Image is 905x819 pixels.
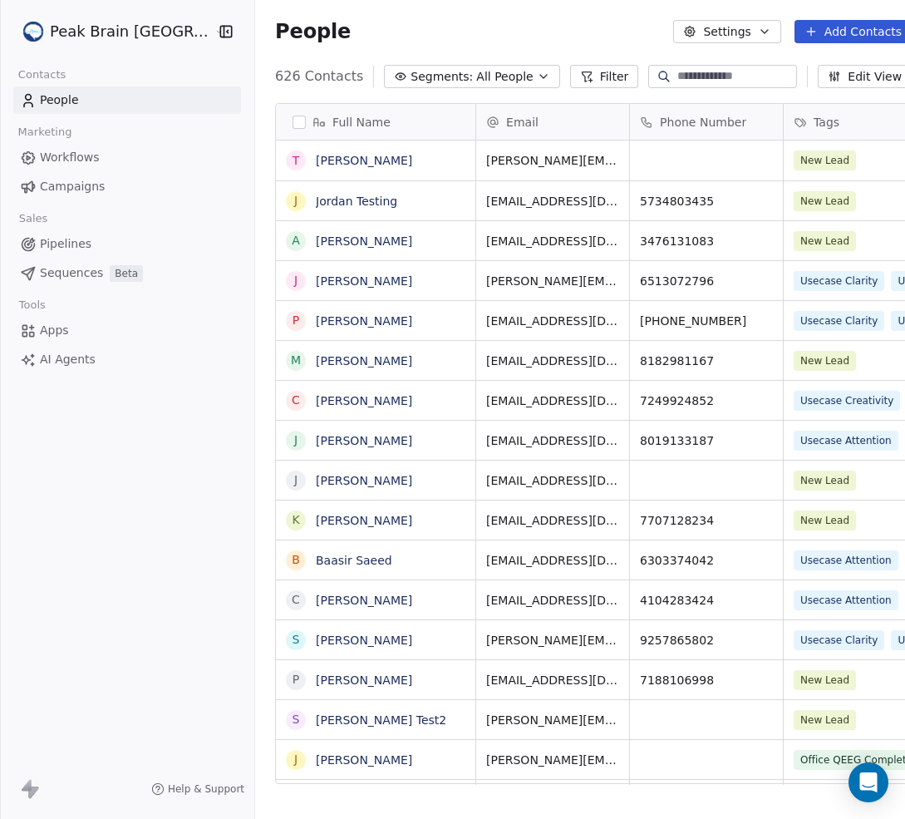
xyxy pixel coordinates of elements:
[13,86,241,114] a: People
[275,19,351,44] span: People
[794,351,856,371] span: New Lead
[23,22,43,42] img: Peak%20Brain%20Logo.png
[110,265,143,282] span: Beta
[168,782,244,796] span: Help & Support
[640,193,773,210] span: 5734803435
[50,21,210,42] span: Peak Brain [GEOGRAPHIC_DATA]
[316,753,412,767] a: [PERSON_NAME]
[151,782,244,796] a: Help & Support
[294,751,298,768] div: J
[292,392,300,409] div: C
[40,351,96,368] span: AI Agents
[486,432,619,449] span: [EMAIL_ADDRESS][DOMAIN_NAME]
[11,120,79,145] span: Marketing
[12,293,52,318] span: Tools
[486,552,619,569] span: [EMAIL_ADDRESS][DOMAIN_NAME]
[292,232,300,249] div: A
[332,114,391,131] span: Full Name
[13,173,241,200] a: Campaigns
[292,591,300,609] div: C
[13,346,241,373] a: AI Agents
[12,206,55,231] span: Sales
[294,272,298,289] div: J
[293,631,300,649] div: S
[316,594,412,607] a: [PERSON_NAME]
[486,592,619,609] span: [EMAIL_ADDRESS][DOMAIN_NAME]
[794,431,898,451] span: Usecase Attention
[486,752,619,768] span: [PERSON_NAME][EMAIL_ADDRESS][DOMAIN_NAME]
[293,312,299,329] div: P
[13,230,241,258] a: Pipelines
[794,191,856,211] span: New Lead
[640,313,773,329] span: [PHONE_NUMBER]
[11,62,73,87] span: Contacts
[316,354,412,368] a: [PERSON_NAME]
[794,231,856,251] span: New Lead
[316,673,412,687] a: [PERSON_NAME]
[486,233,619,249] span: [EMAIL_ADDRESS][DOMAIN_NAME]
[486,353,619,369] span: [EMAIL_ADDRESS][DOMAIN_NAME]
[293,152,300,170] div: T
[316,514,412,527] a: [PERSON_NAME]
[476,104,629,140] div: Email
[506,114,539,131] span: Email
[20,17,201,46] button: Peak Brain [GEOGRAPHIC_DATA]
[794,630,884,650] span: Usecase Clarity
[794,150,856,170] span: New Lead
[316,274,412,288] a: [PERSON_NAME]
[316,554,392,567] a: Baasir Saeed
[316,713,446,727] a: [PERSON_NAME] Test2
[294,192,298,210] div: J
[640,233,773,249] span: 3476131083
[40,149,100,166] span: Workflows
[640,592,773,609] span: 4104283424
[293,511,300,529] div: k
[640,353,773,369] span: 8182981167
[486,632,619,649] span: [PERSON_NAME][EMAIL_ADDRESS][PERSON_NAME][DOMAIN_NAME]
[40,91,79,109] span: People
[660,114,746,131] span: Phone Number
[640,273,773,289] span: 6513072796
[291,352,301,369] div: M
[40,178,105,195] span: Campaigns
[294,432,298,449] div: J
[640,512,773,529] span: 7707128234
[640,392,773,409] span: 7249924852
[40,322,69,339] span: Apps
[486,472,619,489] span: [EMAIL_ADDRESS][DOMAIN_NAME]
[848,762,888,802] div: Open Intercom Messenger
[794,391,900,411] span: Usecase Creativity
[276,104,475,140] div: Full Name
[276,141,476,785] div: grid
[640,632,773,649] span: 9257865802
[630,104,783,140] div: Phone Number
[794,670,856,690] span: New Lead
[316,234,412,248] a: [PERSON_NAME]
[794,710,856,730] span: New Lead
[40,264,103,282] span: Sequences
[40,235,91,253] span: Pipelines
[640,552,773,569] span: 6303374042
[486,273,619,289] span: [PERSON_NAME][EMAIL_ADDRESS][DOMAIN_NAME]
[293,711,300,728] div: S
[486,193,619,210] span: [EMAIL_ADDRESS][DOMAIN_NAME]
[794,271,884,291] span: Usecase Clarity
[316,394,412,407] a: [PERSON_NAME]
[794,471,856,491] span: New Lead
[673,20,780,43] button: Settings
[486,313,619,329] span: [EMAIL_ADDRESS][DOMAIN_NAME]
[13,317,241,344] a: Apps
[292,551,300,569] div: B
[316,474,412,487] a: [PERSON_NAME]
[316,154,412,167] a: [PERSON_NAME]
[794,590,898,610] span: Usecase Attention
[486,392,619,409] span: [EMAIL_ADDRESS][DOMAIN_NAME]
[794,311,884,331] span: Usecase Clarity
[476,68,533,86] span: All People
[486,712,619,728] span: [PERSON_NAME][EMAIL_ADDRESS][PERSON_NAME][DOMAIN_NAME]
[316,314,412,328] a: [PERSON_NAME]
[486,672,619,688] span: [EMAIL_ADDRESS][DOMAIN_NAME]
[640,432,773,449] span: 8019133187
[316,195,397,208] a: Jordan Testing
[294,471,298,489] div: J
